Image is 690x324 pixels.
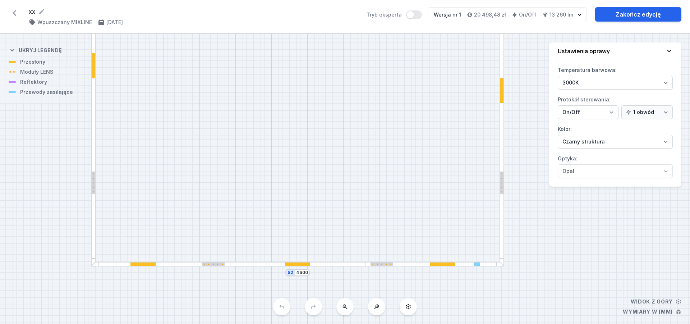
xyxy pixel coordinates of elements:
button: Ukryj legendę [9,41,62,58]
select: Optyka: [558,164,673,178]
label: Kolor: [558,123,673,149]
label: Temperatura barwowa: [558,64,673,90]
label: Tryb eksperta [367,10,422,19]
h4: [DATE] [106,19,123,26]
div: Wersja nr 1 [434,11,461,18]
a: Zakończ edycję [595,7,681,22]
h4: 20 498,48 zł [474,11,506,18]
select: Temperatura barwowa: [558,76,673,90]
h4: On/Off [519,11,537,18]
button: Edytuj nazwę projektu [38,8,45,15]
form: xx [29,7,358,16]
button: Ustawienia oprawy [549,42,681,60]
button: Tryb eksperta [406,10,422,19]
select: Protokół sterowania: [621,105,673,119]
label: Optyka: [558,153,673,178]
h4: Wpuszczany MIXLINE [37,19,92,26]
h4: Ustawienia oprawy [558,47,610,55]
select: Kolor: [558,135,673,149]
select: Protokół sterowania: [558,105,618,119]
input: Wymiar [mm] [296,270,308,275]
button: Wersja nr 120 498,48 złOn/Off13 260 lm [428,7,586,22]
label: Protokół sterowania: [558,94,673,119]
h4: Ukryj legendę [19,47,62,54]
h4: 13 260 lm [549,11,573,18]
